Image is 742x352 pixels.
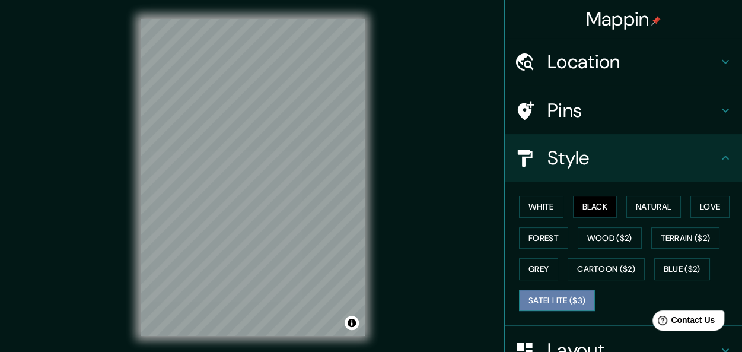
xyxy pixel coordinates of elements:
h4: Location [547,50,718,74]
button: Terrain ($2) [651,227,720,249]
h4: Mappin [586,7,661,31]
button: Love [690,196,730,218]
button: Grey [519,258,558,280]
button: Black [573,196,617,218]
button: Forest [519,227,568,249]
div: Pins [505,87,742,134]
button: Cartoon ($2) [568,258,645,280]
button: Toggle attribution [345,316,359,330]
h4: Style [547,146,718,170]
button: Satellite ($3) [519,290,595,312]
button: Wood ($2) [578,227,642,249]
button: Blue ($2) [654,258,710,280]
iframe: Help widget launcher [636,306,729,339]
button: Natural [626,196,681,218]
div: Style [505,134,742,182]
img: pin-icon.png [651,16,661,26]
canvas: Map [141,19,365,336]
h4: Pins [547,99,718,122]
div: Location [505,38,742,85]
button: White [519,196,563,218]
